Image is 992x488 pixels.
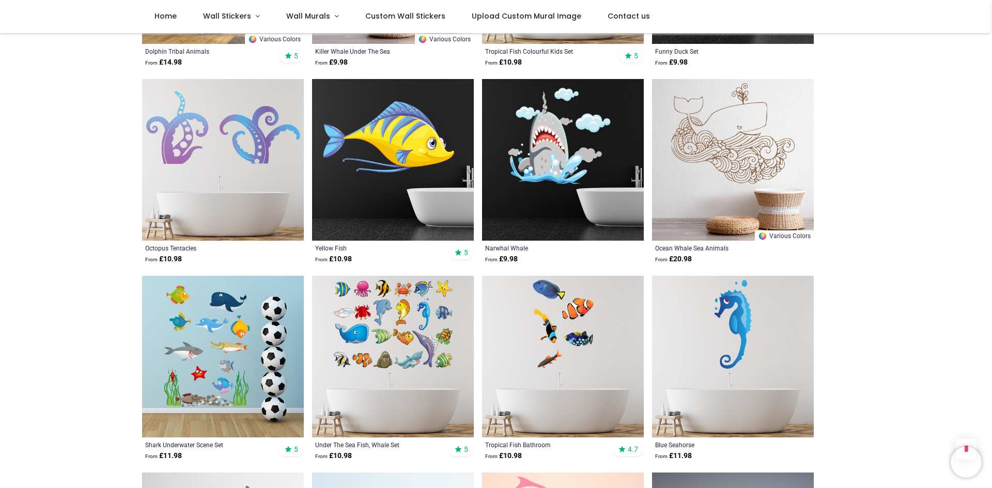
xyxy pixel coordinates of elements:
[365,11,445,21] span: Custom Wall Stickers
[482,79,644,241] img: Narwhal Whale Wall Sticker
[628,445,638,454] span: 4.7
[485,57,522,68] strong: £ 10.98
[485,254,518,264] strong: £ 9.98
[758,231,767,241] img: Color Wheel
[315,453,328,459] span: From
[145,254,182,264] strong: £ 10.98
[655,451,692,461] strong: £ 11.98
[145,440,270,449] a: Shark Underwater Scene Set
[485,60,498,66] span: From
[655,47,780,55] a: Funny Duck Set
[203,11,251,21] span: Wall Stickers
[655,453,668,459] span: From
[312,276,474,437] img: Under The Sea Fish, Whale Wall Sticker Set
[315,57,348,68] strong: £ 9.98
[248,35,257,44] img: Color Wheel
[472,11,581,21] span: Upload Custom Mural Image
[145,451,182,461] strong: £ 11.98
[294,445,298,454] span: 5
[655,57,688,68] strong: £ 9.98
[485,453,498,459] span: From
[315,244,440,252] a: Yellow Fish
[485,47,610,55] a: Tropical Fish Colourful Kids Set
[415,34,474,44] a: Various Colors
[951,447,982,478] iframe: Brevo live chat
[655,254,692,264] strong: £ 20.98
[312,79,474,241] img: Yellow Fish Wall Sticker Wall Sticker
[315,47,440,55] a: Killer Whale Under The Sea
[315,60,328,66] span: From
[145,60,158,66] span: From
[464,445,468,454] span: 5
[485,451,522,461] strong: £ 10.98
[145,453,158,459] span: From
[418,35,427,44] img: Color Wheel
[294,51,298,60] span: 5
[485,440,610,449] a: Tropical Fish Bathroom
[315,254,352,264] strong: £ 10.98
[655,257,668,262] span: From
[315,440,440,449] a: Under The Sea Fish, Whale Set
[142,79,304,241] img: Octopus Tentacles Wall Sticker
[154,11,177,21] span: Home
[145,57,182,68] strong: £ 14.98
[286,11,330,21] span: Wall Murals
[315,257,328,262] span: From
[482,276,644,437] img: Tropical Fish Bathroom Wall Sticker
[652,79,814,241] img: Ocean Whale Sea Animals Wall Sticker
[608,11,650,21] span: Contact us
[485,257,498,262] span: From
[315,451,352,461] strong: £ 10.98
[145,244,270,252] a: Octopus Tentacles
[464,248,468,257] span: 5
[634,51,638,60] span: 5
[655,440,780,449] a: Blue Seahorse
[245,34,304,44] a: Various Colors
[145,47,270,55] a: Dolphin Tribal Animals
[655,244,780,252] a: Ocean Whale Sea Animals
[655,60,668,66] span: From
[145,257,158,262] span: From
[652,276,814,437] img: Blue Seahorse Wall Sticker
[485,244,610,252] a: Narwhal Whale
[142,276,304,437] img: Shark Underwater Scene Wall Sticker Set
[755,230,814,241] a: Various Colors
